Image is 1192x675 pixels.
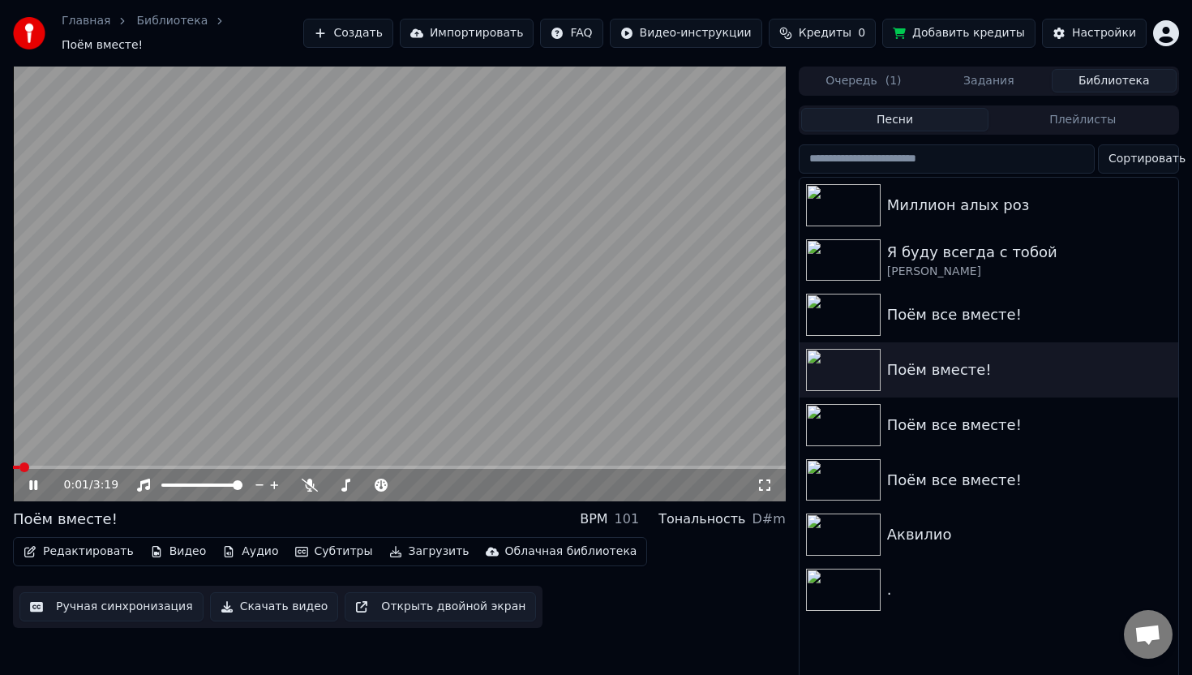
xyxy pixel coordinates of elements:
[887,303,1172,326] div: Поём все вместе!
[887,469,1172,492] div: Поём все вместе!
[64,477,89,493] span: 0:01
[1052,69,1177,92] button: Библиотека
[769,19,876,48] button: Кредиты0
[93,477,118,493] span: 3:19
[383,540,476,563] button: Загрузить
[658,509,745,529] div: Тональность
[345,592,536,621] button: Открыть двойной экран
[144,540,213,563] button: Видео
[752,509,785,529] div: D#m
[19,592,204,621] button: Ручная синхронизация
[289,540,379,563] button: Субтитры
[801,108,989,131] button: Песни
[887,414,1172,436] div: Поём все вместе!
[988,108,1177,131] button: Плейлисты
[887,359,1172,381] div: Поём вместе!
[17,540,140,563] button: Редактировать
[62,13,303,54] nav: breadcrumb
[136,13,208,29] a: Библиотека
[540,19,602,48] button: FAQ
[62,37,143,54] span: Поём вместе!
[400,19,534,48] button: Импортировать
[216,540,285,563] button: Аудио
[887,264,1172,280] div: [PERSON_NAME]
[887,523,1172,546] div: Аквилио
[882,19,1035,48] button: Добавить кредиты
[62,13,110,29] a: Главная
[580,509,607,529] div: BPM
[1124,610,1173,659] div: Открытый чат
[13,508,118,531] div: Поём вместе!
[887,578,1172,601] div: .
[799,25,851,41] span: Кредиты
[13,17,45,49] img: youka
[885,73,902,89] span: ( 1 )
[1108,151,1186,167] span: Сортировать
[505,544,637,560] div: Облачная библиотека
[64,477,103,493] div: /
[858,25,865,41] span: 0
[801,69,926,92] button: Очередь
[210,592,339,621] button: Скачать видео
[1042,19,1147,48] button: Настройки
[1072,25,1136,41] div: Настройки
[615,509,640,529] div: 101
[926,69,1051,92] button: Задания
[887,241,1172,264] div: Я буду всегда с тобой
[610,19,762,48] button: Видео-инструкции
[303,19,392,48] button: Создать
[887,194,1172,217] div: Миллион алых роз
